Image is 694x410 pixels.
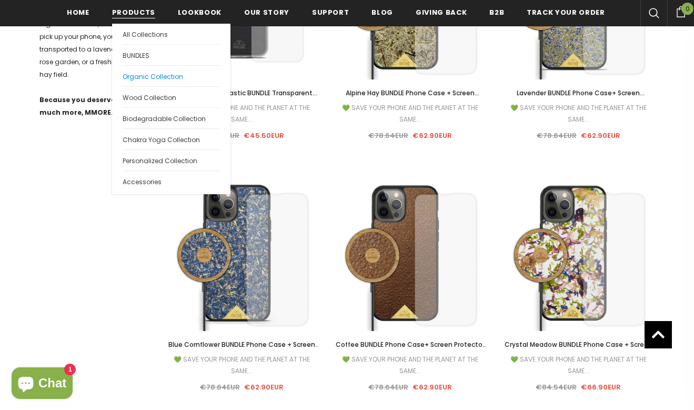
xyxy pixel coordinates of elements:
span: support [312,7,349,17]
span: Products [112,7,155,17]
a: Alpine Hay BUNDLE Phone Case + Screen Protector + Alpine Hay Wireless Charger [334,87,487,99]
div: 💚 SAVE YOUR PHONE AND THE PLANET AT THE SAME... [334,102,487,125]
span: €84.54EUR [536,382,577,392]
a: Coffee BUNDLE Phone Case+ Screen Protector + Coffee Wireless Charger [334,339,487,351]
span: €66.90EUR [581,382,621,392]
a: Crystal Meadow BUNDLE Phone Case + Screen Protector + Crystal Meadow Wireless Charger [502,339,655,351]
inbox-online-store-chat: Shopify online store chat [8,367,76,402]
span: Lavender BUNDLE Phone Case+ Screen Protector + Lavender Wireless Charger [516,88,645,109]
strong: Because you deserve more, much more, MMORE. [39,95,138,117]
a: Wood Collection [123,86,220,107]
span: Accessories [123,177,162,186]
span: €78.64EUR [537,131,577,141]
div: 💚 SAVE YOUR PHONE AND THE PLANET AT THE SAME... [166,102,318,125]
span: All Collections [123,30,168,39]
span: Crystal Meadow BUNDLE Phone Case + Screen Protector + Crystal Meadow Wireless Charger [505,340,653,361]
a: BUNDLES [123,44,220,65]
span: Wood Collection [123,93,176,102]
span: Giving back [416,7,467,17]
span: €62.90EUR [244,382,284,392]
a: Personalized Collection [123,149,220,171]
span: Recycled Ocean Plastic BUNDLE Transparent Phone Case + Screen Protector + Wireless Charger [170,88,317,121]
a: Lavender BUNDLE Phone Case+ Screen Protector + Lavender Wireless Charger [502,87,655,99]
a: Biodegradable Collection [123,107,220,128]
span: Chakra Yoga Collection [123,135,200,144]
span: Our Story [244,7,289,17]
div: 💚 SAVE YOUR PHONE AND THE PLANET AT THE SAME... [166,354,318,377]
span: €45.50EUR [244,131,284,141]
div: 💚 SAVE YOUR PHONE AND THE PLANET AT THE SAME... [334,354,487,377]
a: 0 [667,5,694,17]
a: Organic Collection [123,65,220,86]
div: 💚 SAVE YOUR PHONE AND THE PLANET AT THE SAME... [502,102,655,125]
span: B2B [489,7,504,17]
span: Organic Collection [123,72,183,81]
span: €62.90EUR [581,131,620,141]
span: Coffee BUNDLE Phone Case+ Screen Protector + Coffee Wireless Charger [336,340,487,361]
a: Chakra Yoga Collection [123,128,220,149]
span: Personalized Collection [123,156,197,165]
span: €62.90EUR [413,131,452,141]
a: Recycled Ocean Plastic BUNDLE Transparent Phone Case + Screen Protector + Wireless Charger [166,87,318,99]
a: Accessories [123,171,220,192]
span: Blog [371,7,393,17]
span: 0 [681,3,693,15]
span: Track your order [527,7,605,17]
div: 💚 SAVE YOUR PHONE AND THE PLANET AT THE SAME... [502,354,655,377]
span: Biodegradable Collection [123,114,206,123]
a: Blue Cornflower BUNDLE Phone Case + Screen Protector + Blue Cornflower Wireless Charger [166,339,318,351]
span: €78.64EUR [368,382,408,392]
span: Alpine Hay BUNDLE Phone Case + Screen Protector + Alpine Hay Wireless Charger [346,88,479,109]
span: €62.90EUR [413,382,452,392]
span: BUNDLES [123,51,149,60]
span: €78.64EUR [368,131,408,141]
a: All Collections [123,24,220,44]
span: €78.64EUR [200,382,240,392]
span: Home [67,7,89,17]
span: Lookbook [178,7,222,17]
span: Blue Cornflower BUNDLE Phone Case + Screen Protector + Blue Cornflower Wireless Charger [168,340,320,361]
